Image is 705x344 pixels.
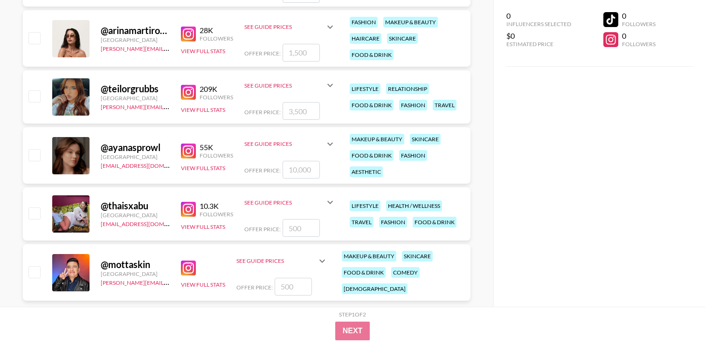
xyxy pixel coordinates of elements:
[181,223,225,230] button: View Full Stats
[339,311,366,318] div: Step 1 of 2
[410,134,441,144] div: skincare
[350,17,378,28] div: fashion
[200,143,233,152] div: 55K
[244,50,281,57] span: Offer Price:
[101,25,170,36] div: @ arinamartirosyan
[244,23,325,30] div: See Guide Prices
[342,283,408,294] div: [DEMOGRAPHIC_DATA]
[101,259,170,270] div: @ mottaskin
[101,212,170,219] div: [GEOGRAPHIC_DATA]
[506,41,571,48] div: Estimated Price
[350,83,380,94] div: lifestyle
[350,33,381,44] div: haircare
[101,83,170,95] div: @ teilorgrubbs
[244,16,336,38] div: See Guide Prices
[244,133,336,155] div: See Guide Prices
[101,142,170,153] div: @ ayanasprowl
[622,41,656,48] div: Followers
[244,82,325,89] div: See Guide Prices
[350,134,404,144] div: makeup & beauty
[200,211,233,218] div: Followers
[101,200,170,212] div: @ thaisxabu
[101,160,194,169] a: [EMAIL_ADDRESS][DOMAIN_NAME]
[350,217,373,227] div: travel
[506,21,571,28] div: Influencers Selected
[200,152,233,159] div: Followers
[181,165,225,172] button: View Full Stats
[101,153,170,160] div: [GEOGRAPHIC_DATA]
[101,219,194,227] a: [EMAIL_ADDRESS][DOMAIN_NAME]
[244,167,281,174] span: Offer Price:
[200,84,233,94] div: 209K
[413,217,456,227] div: food & drink
[181,27,196,41] img: Instagram
[101,270,170,277] div: [GEOGRAPHIC_DATA]
[236,257,317,264] div: See Guide Prices
[200,26,233,35] div: 28K
[181,144,196,158] img: Instagram
[244,109,281,116] span: Offer Price:
[350,166,383,177] div: aesthetic
[200,201,233,211] div: 10.3K
[101,95,170,102] div: [GEOGRAPHIC_DATA]
[350,150,394,161] div: food & drink
[379,217,407,227] div: fashion
[101,36,170,43] div: [GEOGRAPHIC_DATA]
[283,161,320,179] input: 10,000
[350,100,394,110] div: food & drink
[399,100,427,110] div: fashion
[244,226,281,233] span: Offer Price:
[506,11,571,21] div: 0
[101,277,283,286] a: [PERSON_NAME][EMAIL_ADDRESS][PERSON_NAME][DOMAIN_NAME]
[622,31,656,41] div: 0
[391,267,420,278] div: comedy
[386,83,429,94] div: relationship
[383,17,438,28] div: makeup & beauty
[283,44,320,62] input: 1,500
[181,261,196,275] img: Instagram
[335,322,370,340] button: Next
[101,43,283,52] a: [PERSON_NAME][EMAIL_ADDRESS][PERSON_NAME][DOMAIN_NAME]
[236,284,273,291] span: Offer Price:
[200,35,233,42] div: Followers
[101,102,283,110] a: [PERSON_NAME][EMAIL_ADDRESS][PERSON_NAME][DOMAIN_NAME]
[342,251,396,261] div: makeup & beauty
[236,250,328,272] div: See Guide Prices
[622,21,656,28] div: Followers
[386,200,442,211] div: health / wellness
[622,11,656,21] div: 0
[399,150,427,161] div: fashion
[506,31,571,41] div: $0
[244,191,336,213] div: See Guide Prices
[387,33,418,44] div: skincare
[244,74,336,96] div: See Guide Prices
[350,200,380,211] div: lifestyle
[402,251,433,261] div: skincare
[244,199,325,206] div: See Guide Prices
[181,106,225,113] button: View Full Stats
[200,94,233,101] div: Followers
[181,48,225,55] button: View Full Stats
[244,140,325,147] div: See Guide Prices
[433,100,456,110] div: travel
[181,202,196,217] img: Instagram
[350,49,394,60] div: food & drink
[283,219,320,237] input: 500
[275,278,312,296] input: 500
[181,281,225,288] button: View Full Stats
[181,85,196,100] img: Instagram
[342,267,386,278] div: food & drink
[658,297,694,333] iframe: Drift Widget Chat Controller
[283,102,320,120] input: 3,500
